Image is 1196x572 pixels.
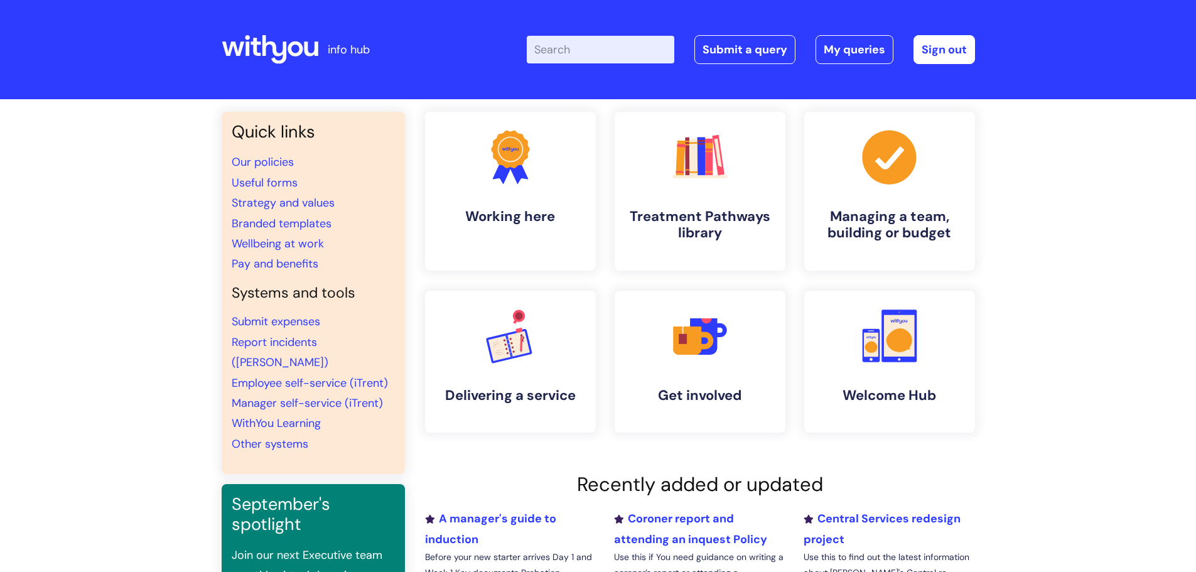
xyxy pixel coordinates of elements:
[527,35,975,64] div: | -
[232,396,383,411] a: Manager self-service (iTrent)
[425,112,596,271] a: Working here
[232,436,308,451] a: Other systems
[232,216,331,231] a: Branded templates
[625,208,775,242] h4: Treatment Pathways library
[232,416,321,431] a: WithYou Learning
[232,122,395,142] h3: Quick links
[232,195,335,210] a: Strategy and values
[425,473,975,496] h2: Recently added or updated
[328,40,370,60] p: info hub
[804,511,961,546] a: Central Services redesign project
[615,112,785,271] a: Treatment Pathways library
[435,387,586,404] h4: Delivering a service
[232,335,328,370] a: Report incidents ([PERSON_NAME])
[232,314,320,329] a: Submit expenses
[232,154,294,170] a: Our policies
[804,112,975,271] a: Managing a team, building or budget
[625,387,775,404] h4: Get involved
[232,256,318,271] a: Pay and benefits
[425,291,596,433] a: Delivering a service
[425,511,556,546] a: A manager's guide to induction
[614,511,767,546] a: Coroner report and attending an inquest Policy
[913,35,975,64] a: Sign out
[232,236,324,251] a: Wellbeing at work
[615,291,785,433] a: Get involved
[232,284,395,302] h4: Systems and tools
[694,35,795,64] a: Submit a query
[232,494,395,535] h3: September's spotlight
[435,208,586,225] h4: Working here
[232,375,388,391] a: Employee self-service (iTrent)
[814,387,965,404] h4: Welcome Hub
[804,291,975,433] a: Welcome Hub
[814,208,965,242] h4: Managing a team, building or budget
[816,35,893,64] a: My queries
[527,36,674,63] input: Search
[232,175,298,190] a: Useful forms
